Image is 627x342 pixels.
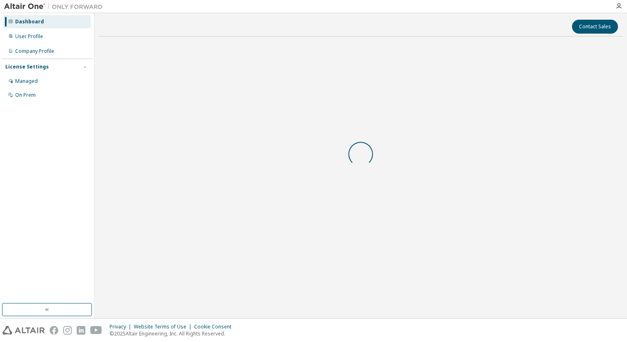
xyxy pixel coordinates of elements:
div: Company Profile [15,48,54,55]
img: facebook.svg [50,326,58,335]
div: Privacy [110,324,134,330]
p: © 2025 Altair Engineering, Inc. All Rights Reserved. [110,330,236,337]
img: instagram.svg [63,326,72,335]
div: User Profile [15,33,43,40]
div: Dashboard [15,18,44,25]
div: Cookie Consent [194,324,236,330]
img: altair_logo.svg [2,326,45,335]
div: On Prem [15,92,36,98]
button: Contact Sales [572,20,618,34]
div: Website Terms of Use [134,324,194,330]
div: License Settings [5,64,49,70]
img: Altair One [4,2,107,11]
img: youtube.svg [90,326,102,335]
div: Managed [15,78,38,84]
img: linkedin.svg [77,326,85,335]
